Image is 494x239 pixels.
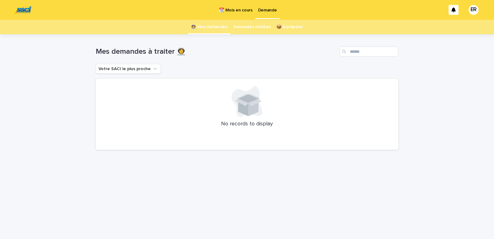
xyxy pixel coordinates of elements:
[233,20,271,34] a: Demandes traitées
[103,121,391,128] p: No records to display
[12,4,31,16] img: UC29JcTLQ3GheANZ19ks
[276,20,303,34] a: 📦 À préparer
[191,20,228,34] a: 👩‍🚀 Mes Demandes
[469,5,479,15] div: ER
[96,64,161,74] button: Votre SACI le plus proche
[340,47,398,57] input: Search
[96,47,337,56] h1: Mes demandes à traiter 👩‍🚀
